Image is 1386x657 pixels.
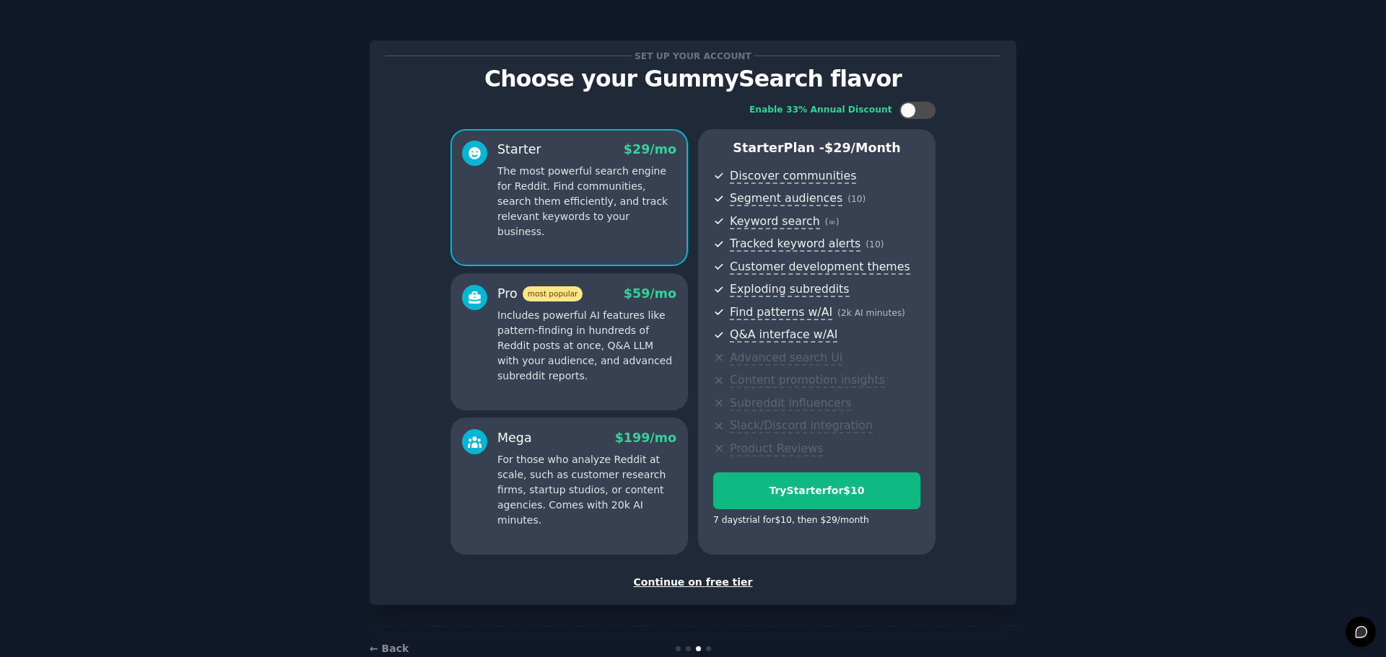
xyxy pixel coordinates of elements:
[385,575,1001,590] div: Continue on free tier
[866,239,884,250] span: ( 10 )
[624,286,676,301] span: $ 59 /mo
[730,260,910,275] span: Customer development themes
[837,308,905,318] span: ( 2k AI minutes )
[730,373,885,388] span: Content promotion insights
[713,472,920,509] button: TryStarterfor$10
[632,48,754,63] span: Set up your account
[730,396,851,411] span: Subreddit influencers
[730,214,820,229] span: Keyword search
[847,194,866,204] span: ( 10 )
[730,282,849,297] span: Exploding subreddits
[624,142,676,156] span: $ 29 /mo
[714,483,920,498] div: Try Starter for $10
[713,139,920,157] p: Starter Plan -
[385,66,1001,92] p: Choose your GummySearch flavor
[523,286,583,301] span: most popular
[497,285,583,303] div: Pro
[497,164,676,239] p: The most powerful search engine for Reddit. Find communities, search them efficiently, and track ...
[497,308,676,384] p: Includes powerful AI features like pattern-finding in hundreds of Reddit posts at once, Q&A LLM w...
[497,452,676,528] p: For those who analyze Reddit at scale, such as customer research firms, startup studios, or conte...
[713,514,869,527] div: 7 days trial for $10 , then $ 29 /month
[730,418,873,433] span: Slack/Discord integration
[730,305,832,320] span: Find patterns w/AI
[730,191,842,206] span: Segment audiences
[825,217,840,227] span: ( ∞ )
[730,237,860,252] span: Tracked keyword alerts
[497,429,532,447] div: Mega
[730,327,837,343] span: Q&A interface w/AI
[615,431,676,445] span: $ 199 /mo
[370,643,409,654] a: ← Back
[730,169,856,184] span: Discover communities
[730,350,842,366] span: Advanced search UI
[824,141,901,155] span: $ 29 /month
[749,104,892,117] div: Enable 33% Annual Discount
[730,441,823,457] span: Product Reviews
[497,141,541,159] div: Starter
